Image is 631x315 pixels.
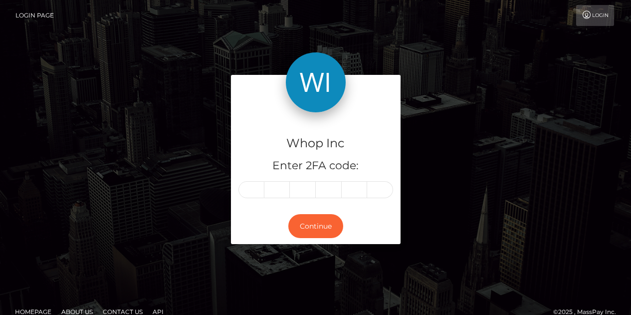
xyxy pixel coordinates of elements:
a: Login Page [15,5,54,26]
img: Whop Inc [286,52,346,112]
button: Continue [288,214,343,239]
h5: Enter 2FA code: [238,158,393,174]
a: Login [576,5,614,26]
h4: Whop Inc [238,135,393,152]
